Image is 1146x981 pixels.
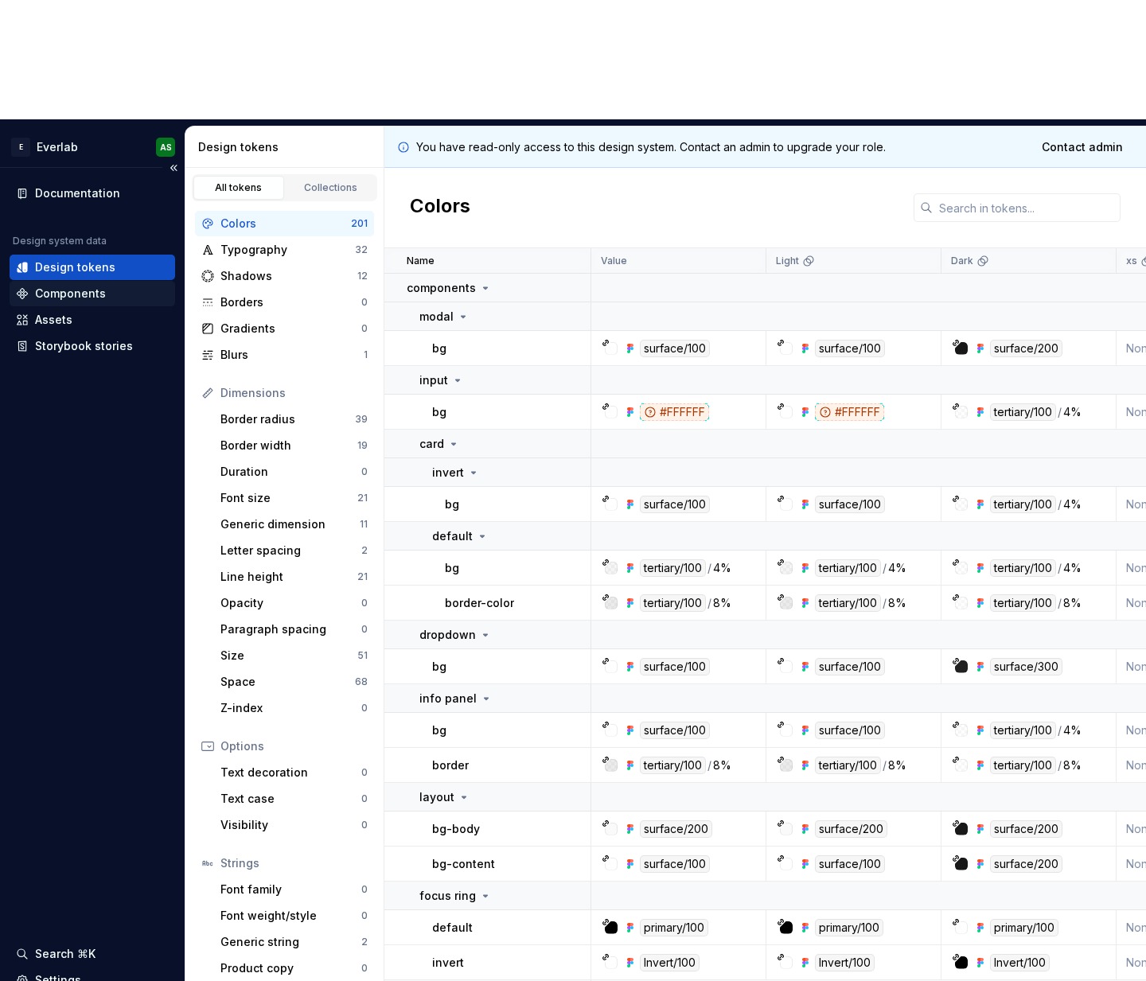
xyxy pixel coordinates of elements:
[220,960,361,976] div: Product copy
[195,290,374,315] a: Borders0
[640,855,710,873] div: surface/100
[291,181,371,194] div: Collections
[214,669,374,695] a: Space68
[364,348,368,361] div: 1
[35,946,95,962] div: Search ⌘K
[407,280,476,296] p: components
[640,340,710,357] div: surface/100
[432,404,446,420] p: bg
[883,757,887,774] div: /
[10,941,175,967] button: Search ⌘K
[160,141,172,154] div: AS
[162,157,185,179] button: Collapse sidebar
[1063,594,1082,612] div: 8%
[351,217,368,230] div: 201
[214,956,374,981] a: Product copy0
[360,518,368,531] div: 11
[990,954,1050,971] div: Invert/100
[432,659,446,675] p: bg
[1063,496,1082,513] div: 4%
[220,700,361,716] div: Z-index
[640,403,709,421] div: #FFFFFF
[815,403,884,421] div: #FFFFFF
[361,544,368,557] div: 2
[220,294,361,310] div: Borders
[1063,757,1082,774] div: 8%
[883,559,887,577] div: /
[361,819,368,831] div: 0
[10,307,175,333] a: Assets
[1058,757,1062,774] div: /
[220,216,351,232] div: Colors
[10,181,175,206] a: Documentation
[888,757,906,774] div: 8%
[1058,403,1062,421] div: /
[361,465,368,478] div: 0
[815,722,885,739] div: surface/100
[990,559,1056,577] div: tertiary/100
[214,564,374,590] a: Line height21
[357,439,368,452] div: 19
[10,281,175,306] a: Components
[419,372,448,388] p: input
[1058,722,1062,739] div: /
[220,817,361,833] div: Visibility
[220,934,361,950] div: Generic string
[419,309,454,325] p: modal
[361,623,368,636] div: 0
[214,407,374,432] a: Border radius39
[355,243,368,256] div: 32
[410,193,470,222] h2: Colors
[361,936,368,948] div: 2
[815,757,881,774] div: tertiary/100
[214,459,374,485] a: Duration0
[220,321,361,337] div: Gradients
[951,255,973,267] p: Dark
[815,820,887,838] div: surface/200
[214,590,374,616] a: Opacity0
[195,211,374,236] a: Colors201
[35,185,120,201] div: Documentation
[419,627,476,643] p: dropdown
[220,621,361,637] div: Paragraph spacing
[35,312,72,328] div: Assets
[13,235,107,247] div: Design system data
[1058,594,1062,612] div: /
[432,757,469,773] p: border
[990,496,1056,513] div: tertiary/100
[220,855,368,871] div: Strings
[815,658,885,675] div: surface/100
[214,433,374,458] a: Border width19
[214,485,374,511] a: Font size21
[419,789,454,805] p: layout
[220,438,357,454] div: Border width
[776,255,799,267] p: Light
[815,340,885,357] div: surface/100
[35,338,133,354] div: Storybook stories
[815,594,881,612] div: tertiary/100
[432,920,473,936] p: default
[361,702,368,714] div: 0
[220,543,361,559] div: Letter spacing
[361,909,368,922] div: 0
[35,286,106,302] div: Components
[1063,722,1082,739] div: 4%
[1031,133,1133,162] a: Contact admin
[220,569,357,585] div: Line height
[432,341,446,356] p: bg
[361,962,368,975] div: 0
[990,594,1056,612] div: tertiary/100
[445,595,514,611] p: border-color
[713,594,731,612] div: 8%
[220,347,364,363] div: Blurs
[990,403,1056,421] div: tertiary/100
[355,675,368,688] div: 68
[361,296,368,309] div: 0
[214,812,374,838] a: Visibility0
[35,259,115,275] div: Design tokens
[640,722,710,739] div: surface/100
[707,559,711,577] div: /
[407,255,435,267] p: Name
[640,954,700,971] div: Invert/100
[601,255,627,267] p: Value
